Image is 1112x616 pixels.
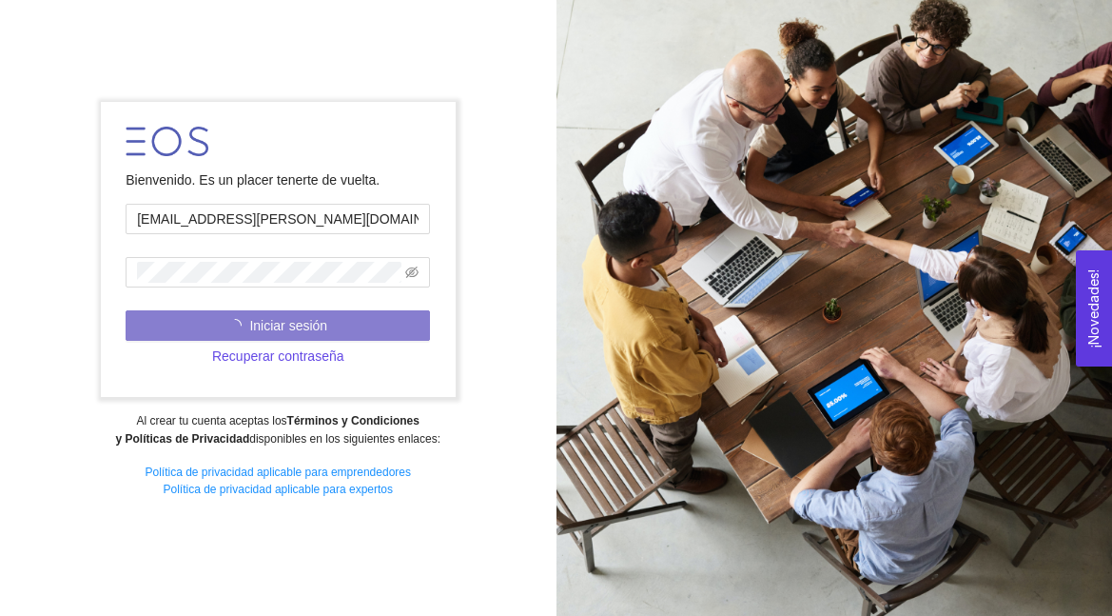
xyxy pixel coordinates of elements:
span: Recuperar contraseña [212,346,344,367]
img: LOGO [126,127,208,156]
button: Recuperar contraseña [126,341,430,371]
span: loading [228,319,249,332]
span: Iniciar sesión [249,315,327,336]
div: Bienvenido. Es un placer tenerte de vuelta. [126,169,430,190]
input: Correo electrónico [126,204,430,234]
a: Recuperar contraseña [126,348,430,364]
span: eye-invisible [405,266,419,279]
button: Iniciar sesión [126,310,430,341]
button: Open Feedback Widget [1076,250,1112,367]
div: Al crear tu cuenta aceptas los disponibles en los siguientes enlaces: [12,412,543,448]
a: Política de privacidad aplicable para expertos [164,483,393,496]
strong: Términos y Condiciones y Políticas de Privacidad [115,414,419,446]
a: Política de privacidad aplicable para emprendedores [145,466,411,479]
